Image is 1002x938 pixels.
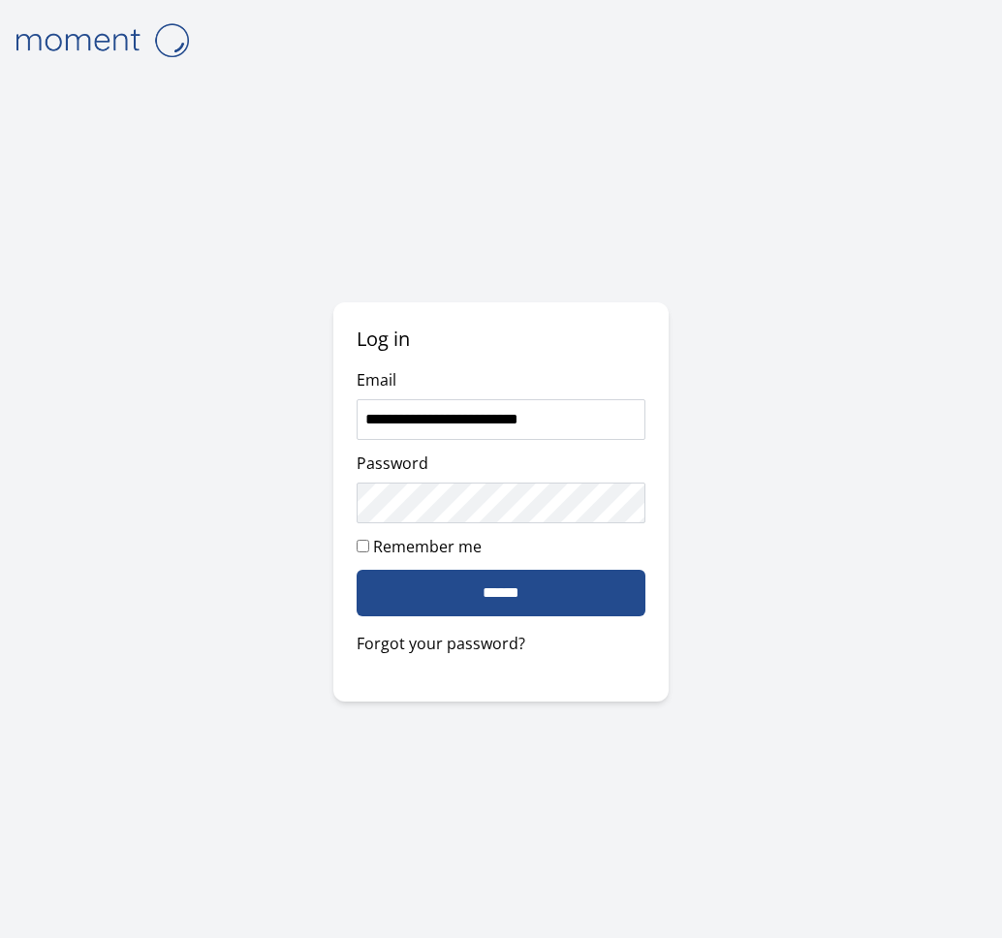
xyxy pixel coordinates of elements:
[357,453,428,474] label: Password
[357,369,396,391] label: Email
[357,326,646,353] h2: Log in
[373,536,482,557] label: Remember me
[5,16,199,65] img: logo-4e3dc11c47720685a147b03b5a06dd966a58ff35d612b21f08c02c0306f2b779.png
[357,632,646,655] a: Forgot your password?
